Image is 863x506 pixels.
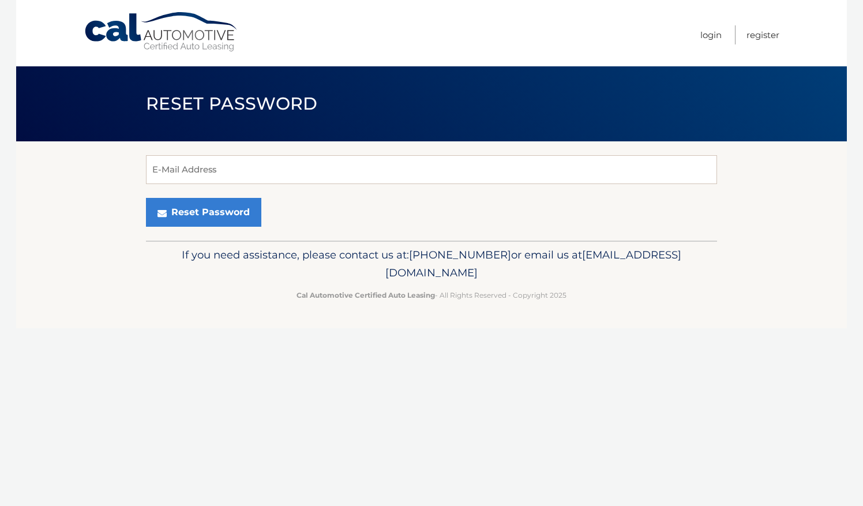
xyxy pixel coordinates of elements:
button: Reset Password [146,198,261,227]
a: Login [700,25,722,44]
input: E-Mail Address [146,155,717,184]
p: - All Rights Reserved - Copyright 2025 [153,289,710,301]
span: [PHONE_NUMBER] [409,248,511,261]
p: If you need assistance, please contact us at: or email us at [153,246,710,283]
span: Reset Password [146,93,317,114]
strong: Cal Automotive Certified Auto Leasing [297,291,435,299]
a: Register [746,25,779,44]
a: Cal Automotive [84,12,239,53]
